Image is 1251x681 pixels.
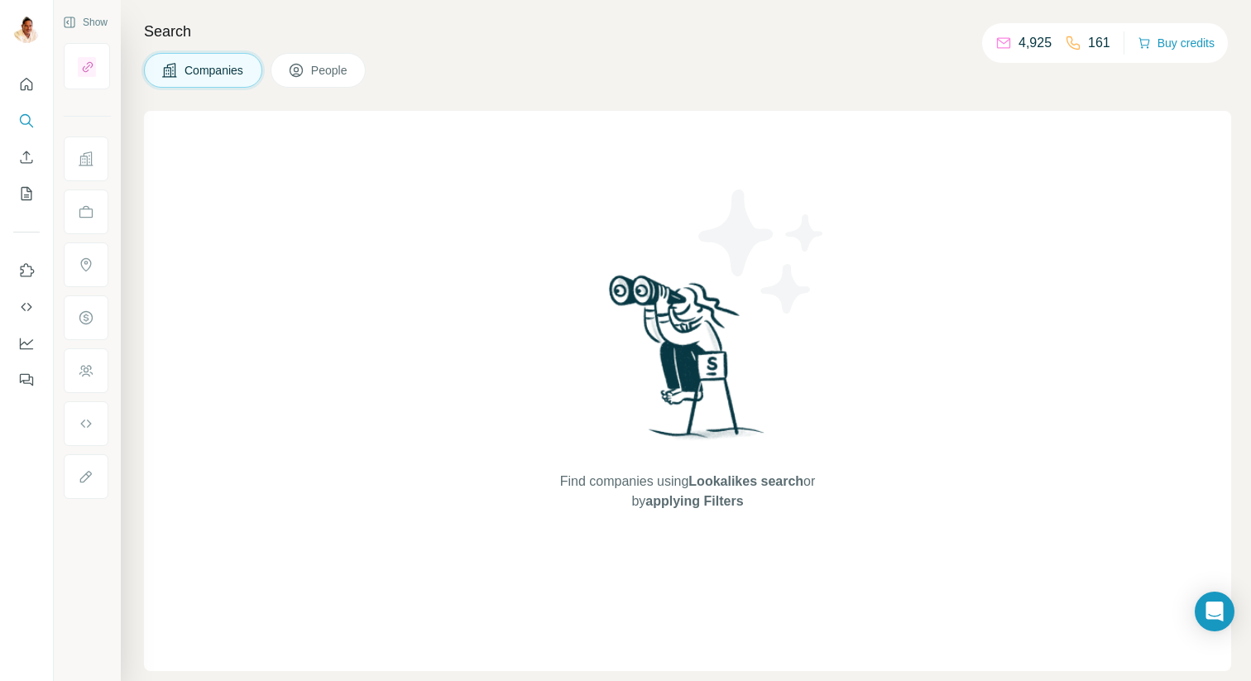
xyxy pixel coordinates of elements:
button: Enrich CSV [13,142,40,172]
button: Dashboard [13,329,40,358]
button: Quick start [13,70,40,99]
button: Search [13,106,40,136]
span: People [311,62,349,79]
span: Find companies using or by [555,472,820,511]
button: Feedback [13,365,40,395]
img: Surfe Illustration - Stars [688,177,836,326]
button: Show [51,10,119,35]
span: applying Filters [645,494,743,508]
p: 4,925 [1019,33,1052,53]
span: Companies [185,62,245,79]
img: Surfe Illustration - Woman searching with binoculars [602,271,774,455]
h4: Search [144,20,1231,43]
p: 161 [1088,33,1110,53]
button: Use Surfe API [13,292,40,322]
span: Lookalikes search [688,474,803,488]
button: My lists [13,179,40,209]
button: Buy credits [1138,31,1215,55]
button: Use Surfe on LinkedIn [13,256,40,285]
img: Avatar [13,17,40,43]
div: Open Intercom Messenger [1195,592,1234,631]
